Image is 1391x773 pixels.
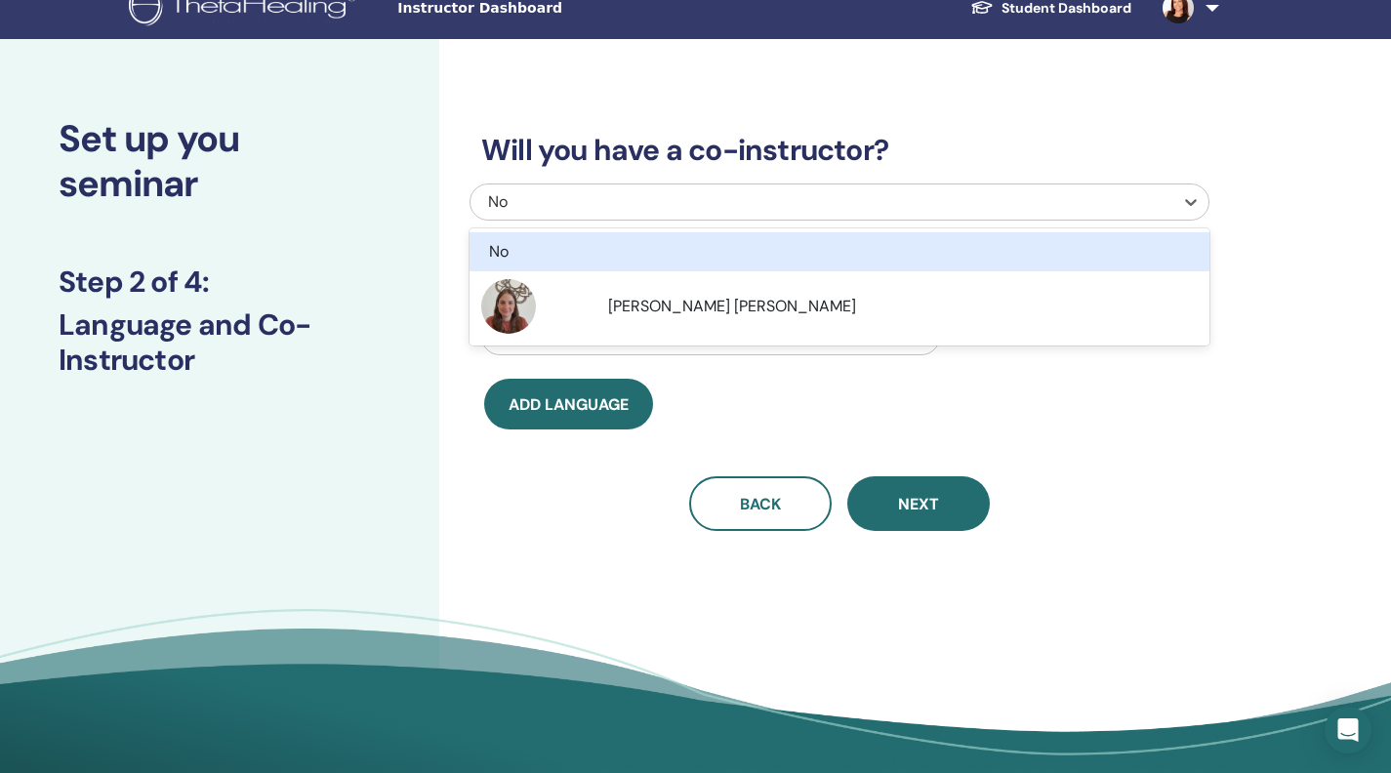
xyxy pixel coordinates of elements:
[470,133,1209,168] h3: Will you have a co-instructor?
[484,379,653,429] button: Add language
[898,494,939,514] span: Next
[847,476,990,531] button: Next
[608,296,856,316] span: [PERSON_NAME] [PERSON_NAME]
[59,117,381,206] h2: Set up you seminar
[488,191,508,212] span: No
[1325,707,1371,753] div: Open Intercom Messenger
[509,394,629,415] span: Add language
[481,279,536,334] img: default.jpg
[59,307,381,378] h3: Language and Co-Instructor
[689,476,832,531] button: Back
[59,264,381,300] h3: Step 2 of 4 :
[740,494,781,514] span: Back
[489,241,509,262] span: No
